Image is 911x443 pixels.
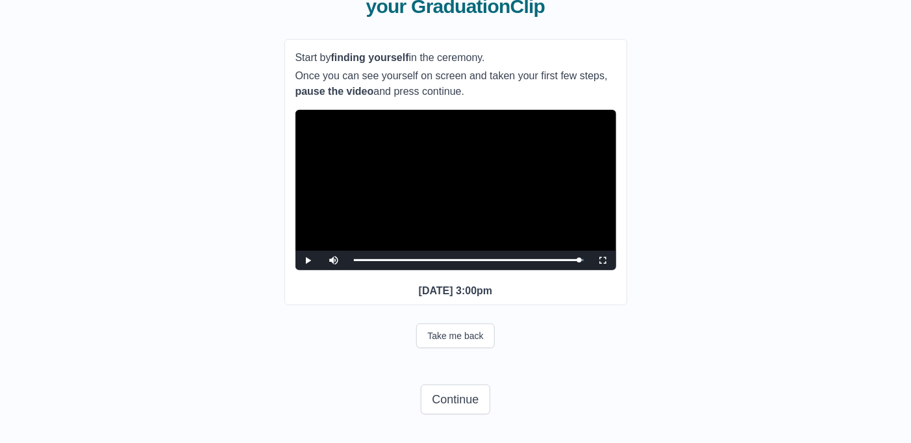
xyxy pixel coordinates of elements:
b: pause the video [295,86,374,97]
div: Progress Bar [354,259,584,261]
p: Start by in the ceremony. [295,50,616,66]
p: [DATE] 3:00pm [295,283,616,299]
button: Play [295,251,321,270]
button: Continue [421,385,490,414]
div: Video Player [295,110,616,270]
button: Take me back [416,323,494,348]
button: Mute [321,251,347,270]
b: finding yourself [331,52,409,63]
p: Once you can see yourself on screen and taken your first few steps, and press continue. [295,68,616,99]
button: Fullscreen [590,251,616,270]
